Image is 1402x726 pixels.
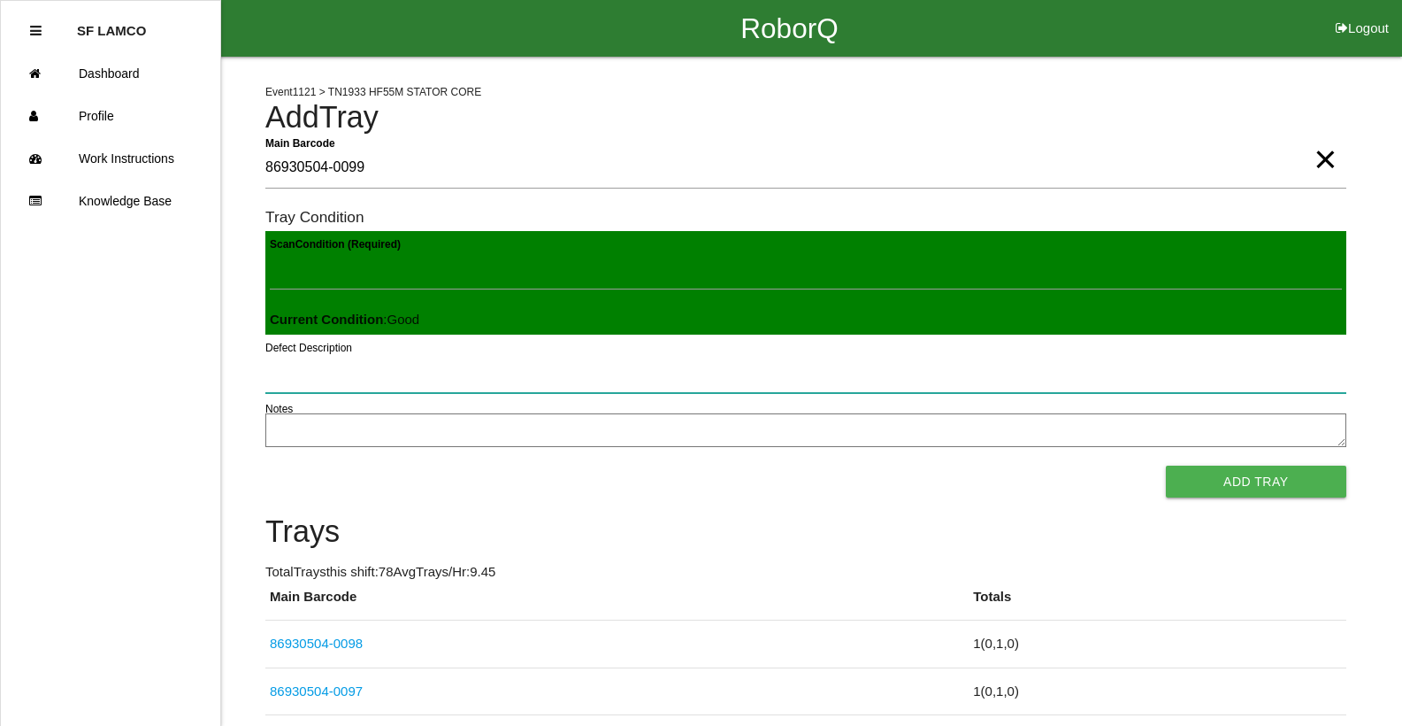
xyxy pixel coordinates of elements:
span: Event 1121 > TN1933 HF55M STATOR CORE [265,86,481,98]
label: Notes [265,401,293,417]
b: Main Barcode [265,136,335,149]
h4: Add Tray [265,101,1346,135]
span: : Good [270,312,419,327]
b: Current Condition [270,312,383,327]
p: SF LAMCO [77,10,146,38]
button: Add Tray [1166,466,1346,498]
span: Clear Input [1314,124,1337,159]
td: 1 ( 0 , 1 , 0 ) [969,668,1345,715]
h6: Tray Condition [265,209,1346,226]
a: Profile [1,95,220,137]
a: 86930504-0097 [270,684,363,699]
td: 1 ( 0 , 1 , 0 ) [969,621,1345,668]
a: Work Instructions [1,137,220,180]
th: Totals [969,587,1345,621]
h4: Trays [265,515,1346,549]
a: Knowledge Base [1,180,220,222]
b: Scan Condition (Required) [270,238,401,251]
p: Total Trays this shift: 78 Avg Trays /Hr: 9.45 [265,562,1346,583]
a: 86930504-0098 [270,636,363,651]
th: Main Barcode [265,587,969,621]
input: Required [265,148,1346,189]
label: Defect Description [265,340,352,356]
div: Close [30,10,42,52]
a: Dashboard [1,52,220,95]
